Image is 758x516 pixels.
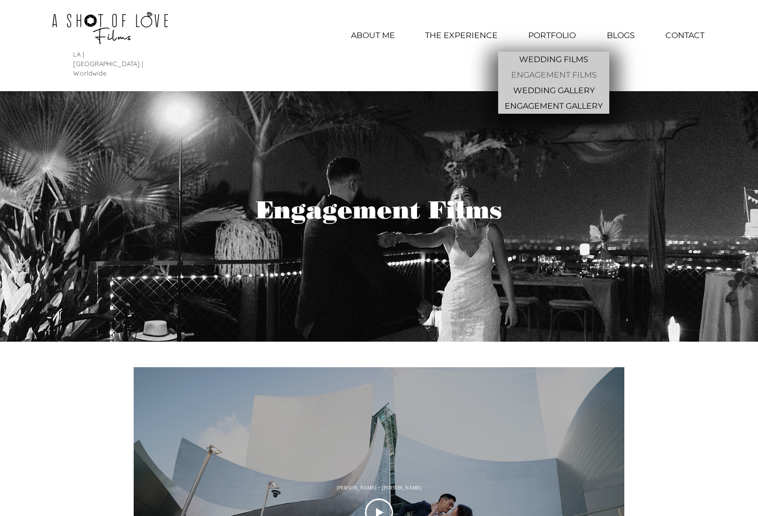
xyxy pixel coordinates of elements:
[187,484,571,491] h3: Aldrich + Tonia
[660,23,709,48] p: CONTACT
[335,23,411,48] a: ABOUT ME
[411,23,512,48] a: THE EXPERIENCE
[420,23,503,48] p: THE EXPERIENCE
[498,83,609,98] a: WEDDING GALLERY
[498,98,609,114] a: ENGAGEMENT GALLERY
[498,52,609,67] a: WEDDING FILMS
[515,52,592,67] p: WEDDING FILMS
[523,23,581,48] p: PORTFOLIO
[602,23,640,48] p: BLOGS
[509,83,599,98] p: WEDDING GALLERY
[512,23,591,48] div: PORTFOLIO
[346,23,400,48] p: ABOUT ME
[73,50,143,77] span: LA | [GEOGRAPHIC_DATA] | Worldwide
[335,23,719,48] nav: Site
[501,98,607,114] p: ENGAGEMENT GALLERY
[507,67,601,83] p: ENGAGEMENT FILMS
[650,23,719,48] a: CONTACT
[256,195,502,224] span: Engagement Films
[591,23,650,48] a: BLOGS
[498,67,609,83] a: ENGAGEMENT FILMS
